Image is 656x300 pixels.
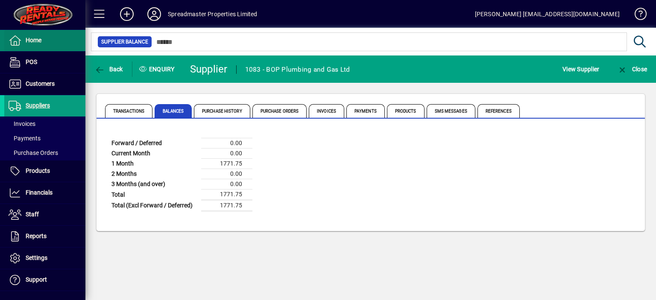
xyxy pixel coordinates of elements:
[155,104,192,118] span: Balances
[201,138,252,149] td: 0.00
[26,254,47,261] span: Settings
[85,61,132,77] app-page-header-button: Back
[26,80,55,87] span: Customers
[26,189,53,196] span: Financials
[309,104,344,118] span: Invoices
[562,62,599,76] span: View Supplier
[92,61,125,77] button: Back
[9,120,35,127] span: Invoices
[190,62,228,76] div: Supplier
[107,179,201,189] td: 3 Months (and over)
[107,189,201,200] td: Total
[105,104,152,118] span: Transactions
[201,159,252,169] td: 1771.75
[9,135,41,142] span: Payments
[107,200,201,211] td: Total (Excl Forward / Deferred)
[475,7,620,21] div: [PERSON_NAME] [EMAIL_ADDRESS][DOMAIN_NAME]
[4,226,85,247] a: Reports
[560,61,601,77] button: View Supplier
[615,61,649,77] button: Close
[617,66,647,73] span: Close
[107,159,201,169] td: 1 Month
[26,37,41,44] span: Home
[26,58,37,65] span: POS
[4,117,85,131] a: Invoices
[608,61,656,77] app-page-header-button: Close enquiry
[387,104,425,118] span: Products
[252,104,307,118] span: Purchase Orders
[245,63,350,76] div: 1083 - BOP Plumbing and Gas Ltd
[4,160,85,182] a: Products
[201,179,252,189] td: 0.00
[4,73,85,95] a: Customers
[9,149,58,156] span: Purchase Orders
[113,6,141,22] button: Add
[201,169,252,179] td: 0.00
[26,102,50,109] span: Suppliers
[26,211,39,218] span: Staff
[427,104,475,118] span: SMS Messages
[168,7,257,21] div: Spreadmaster Properties Limited
[4,30,85,51] a: Home
[4,248,85,269] a: Settings
[628,2,645,29] a: Knowledge Base
[4,52,85,73] a: POS
[4,204,85,225] a: Staff
[201,189,252,200] td: 1771.75
[132,62,184,76] div: Enquiry
[26,167,50,174] span: Products
[101,38,148,46] span: Supplier Balance
[107,138,201,149] td: Forward / Deferred
[201,200,252,211] td: 1771.75
[107,169,201,179] td: 2 Months
[94,66,123,73] span: Back
[107,149,201,159] td: Current Month
[4,269,85,291] a: Support
[26,276,47,283] span: Support
[4,131,85,146] a: Payments
[26,233,47,239] span: Reports
[201,149,252,159] td: 0.00
[194,104,250,118] span: Purchase History
[4,146,85,160] a: Purchase Orders
[4,182,85,204] a: Financials
[141,6,168,22] button: Profile
[346,104,385,118] span: Payments
[477,104,520,118] span: References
